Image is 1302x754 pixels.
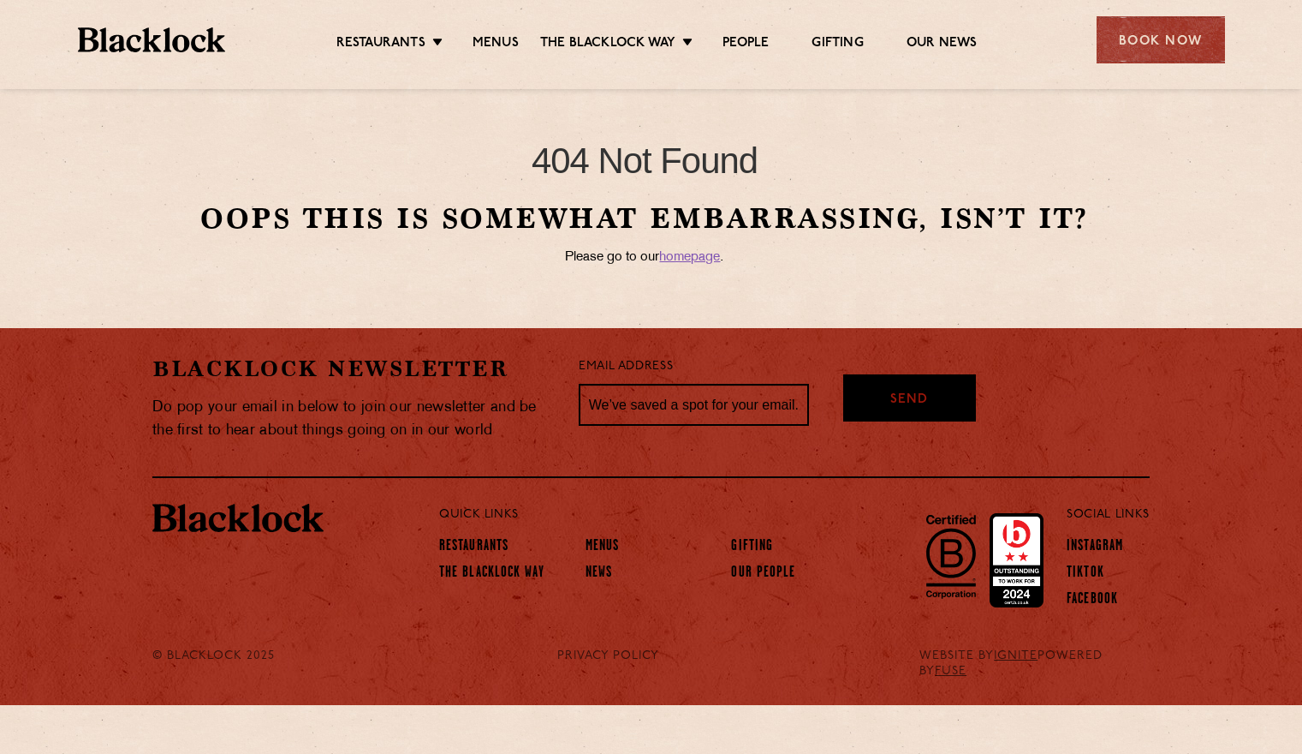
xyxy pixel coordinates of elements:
[990,513,1043,607] img: Accred_2023_2star.png
[907,649,1162,679] div: WEBSITE BY POWERED BY
[579,384,809,427] input: We’ve saved a spot for your email...
[439,538,508,557] a: Restaurants
[1067,565,1104,583] a: TikTok
[1067,504,1150,526] p: Social Links
[1097,16,1225,63] div: Book Now
[1067,591,1118,610] a: Facebook
[1067,538,1123,557] a: Instagram
[140,649,310,679] div: © Blacklock 2025
[557,649,659,664] a: PRIVACY POLICY
[152,354,553,384] h2: Blacklock Newsletter
[659,251,720,264] a: homepage
[152,396,553,442] p: Do pop your email in below to join our newsletter and be the first to hear about things going on ...
[439,504,1010,526] p: Quick Links
[78,202,1211,236] h2: Oops this is somewhat embarrassing, isn’t it?
[916,505,986,607] img: B-Corp-Logo-Black-RGB.svg
[473,35,519,54] a: Menus
[78,251,1211,265] p: Please go to our .
[586,538,620,557] a: Menus
[907,35,978,54] a: Our News
[731,565,795,583] a: Our People
[890,391,928,410] span: Send
[78,27,226,52] img: BL_Textured_Logo-footer-cropped.svg
[336,35,425,54] a: Restaurants
[586,565,612,583] a: News
[722,35,769,54] a: People
[540,35,675,54] a: The Blacklock Way
[731,538,773,557] a: Gifting
[994,649,1037,662] a: IGNITE
[439,565,544,583] a: The Blacklock Way
[935,665,966,678] a: FUSE
[152,504,324,533] img: BL_Textured_Logo-footer-cropped.svg
[812,35,863,54] a: Gifting
[78,140,1211,183] h1: 404 Not Found
[579,357,673,377] label: Email Address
